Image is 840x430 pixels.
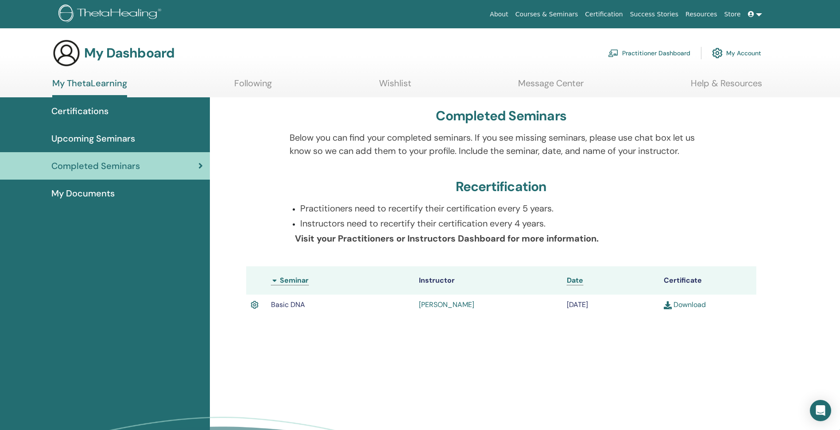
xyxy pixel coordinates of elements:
[51,132,135,145] span: Upcoming Seminars
[664,300,706,309] a: Download
[456,179,547,195] h3: Recertification
[51,104,108,118] span: Certifications
[712,43,761,63] a: My Account
[295,233,599,244] b: Visit your Practitioners or Instructors Dashboard for more information.
[659,266,756,295] th: Certificate
[251,299,259,311] img: Active Certificate
[436,108,566,124] h3: Completed Seminars
[567,276,583,285] span: Date
[52,39,81,67] img: generic-user-icon.jpg
[581,6,626,23] a: Certification
[234,78,272,95] a: Following
[51,159,140,173] span: Completed Seminars
[567,276,583,285] a: Date
[682,6,721,23] a: Resources
[419,300,474,309] a: [PERSON_NAME]
[414,266,562,295] th: Instructor
[300,202,712,215] p: Practitioners need to recertify their certification every 5 years.
[608,49,619,57] img: chalkboard-teacher.svg
[627,6,682,23] a: Success Stories
[84,45,174,61] h3: My Dashboard
[712,46,723,61] img: cog.svg
[512,6,582,23] a: Courses & Seminars
[608,43,690,63] a: Practitioner Dashboard
[58,4,164,24] img: logo.png
[664,301,672,309] img: download.svg
[52,78,127,97] a: My ThetaLearning
[518,78,584,95] a: Message Center
[379,78,411,95] a: Wishlist
[691,78,762,95] a: Help & Resources
[562,295,659,315] td: [DATE]
[721,6,744,23] a: Store
[51,187,115,200] span: My Documents
[486,6,511,23] a: About
[300,217,712,230] p: Instructors need to recertify their certification every 4 years.
[810,400,831,421] div: Open Intercom Messenger
[271,300,305,309] span: Basic DNA
[290,131,712,157] p: Below you can find your completed seminars. If you see missing seminars, please use chat box let ...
